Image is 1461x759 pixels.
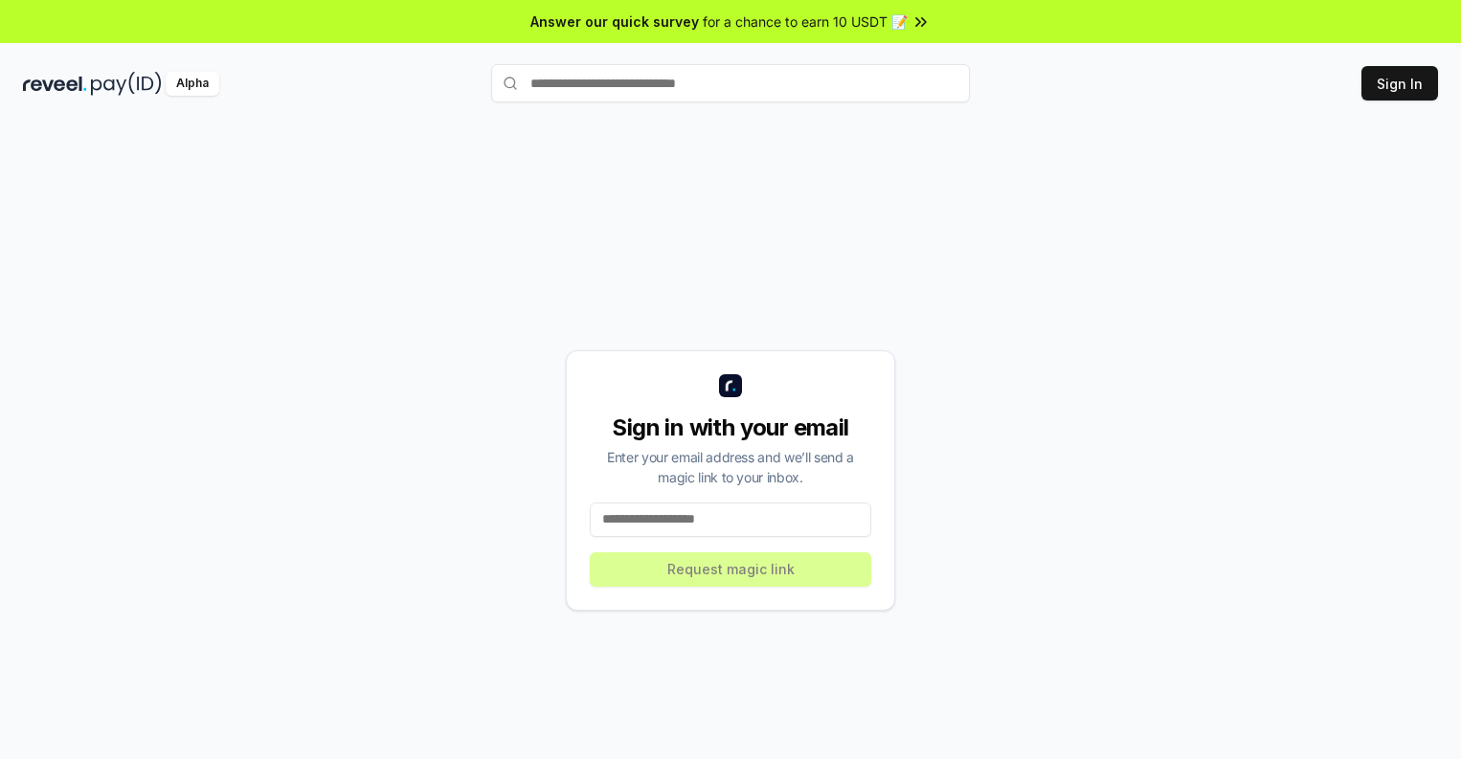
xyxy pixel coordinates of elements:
[703,11,908,32] span: for a chance to earn 10 USDT 📝
[23,72,87,96] img: reveel_dark
[590,447,871,487] div: Enter your email address and we’ll send a magic link to your inbox.
[590,413,871,443] div: Sign in with your email
[719,374,742,397] img: logo_small
[1361,66,1438,100] button: Sign In
[91,72,162,96] img: pay_id
[166,72,219,96] div: Alpha
[530,11,699,32] span: Answer our quick survey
